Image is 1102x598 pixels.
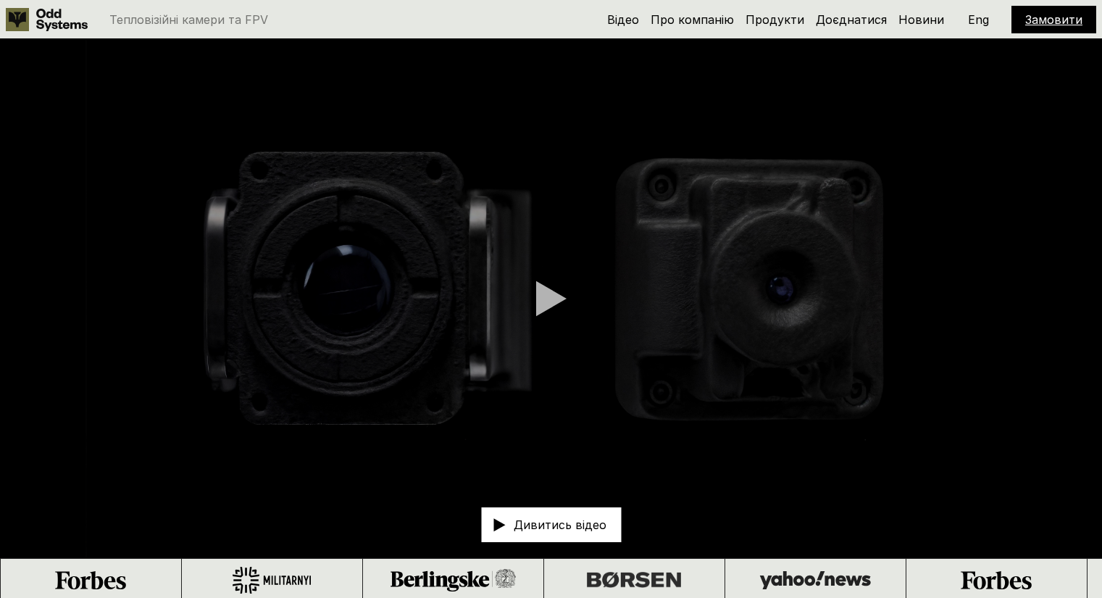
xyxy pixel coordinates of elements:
a: Доєднатися [816,12,887,27]
a: Новини [898,12,944,27]
a: Про компанію [651,12,734,27]
a: Відео [607,12,639,27]
p: Дивитись відео [514,519,606,531]
a: Продукти [746,12,804,27]
a: Замовити [1025,12,1082,27]
p: Eng [968,14,989,25]
p: Тепловізійні камери та FPV [109,14,268,25]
